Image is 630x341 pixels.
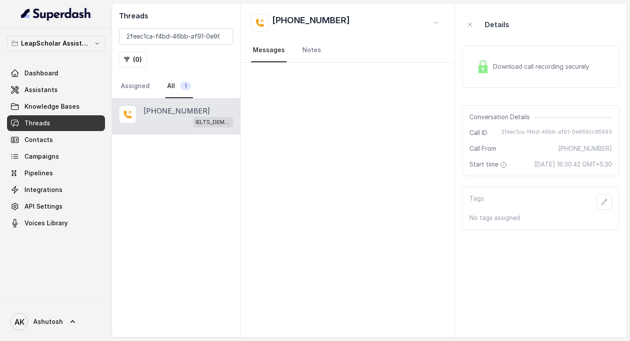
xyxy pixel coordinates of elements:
span: 1 [180,82,191,90]
p: LeapScholar Assistant [21,38,91,49]
p: IELTS_DEMO_gk (agent 1) [196,118,231,127]
text: AK [14,317,24,327]
p: Details [485,19,509,30]
span: Campaigns [24,152,59,161]
p: Tags [469,194,484,210]
a: Assistants [7,82,105,98]
span: Conversation Details [469,113,533,121]
nav: Tabs [251,39,444,62]
a: Assigned [119,75,151,98]
img: light.svg [21,7,91,21]
span: Knowledge Bases [24,102,80,111]
a: Integrations [7,182,105,198]
span: Assistants [24,85,58,94]
span: Voices Library [24,219,68,227]
span: Integrations [24,185,63,194]
span: [PHONE_NUMBER] [558,144,612,153]
span: API Settings [24,202,63,211]
span: Threads [24,119,50,128]
a: Messages [251,39,287,62]
a: Voices Library [7,215,105,231]
a: Ashutosh [7,309,105,334]
h2: [PHONE_NUMBER] [272,14,350,32]
span: Ashutosh [33,317,63,326]
p: [PHONE_NUMBER] [143,106,210,116]
a: Campaigns [7,149,105,164]
a: Dashboard [7,65,105,81]
span: Dashboard [24,69,58,78]
nav: Tabs [119,75,233,98]
input: Search by Call ID or Phone Number [119,28,233,45]
span: Call ID [469,128,487,137]
p: No tags assigned [469,213,612,222]
a: Pipelines [7,165,105,181]
button: LeapScholar Assistant [7,36,105,51]
span: [DATE] 16:30:42 GMT+5:30 [534,160,612,169]
span: Call From [469,144,496,153]
a: All1 [165,75,193,98]
a: Notes [301,39,323,62]
button: (0) [119,52,147,67]
span: Contacts [24,135,53,144]
span: Download call recording securely [493,62,593,71]
a: Knowledge Bases [7,99,105,114]
span: 2feec1ca-f4bd-46bb-af91-0e969cc95693 [501,128,612,137]
a: Contacts [7,132,105,148]
span: Start time [469,160,509,169]
span: Pipelines [24,169,53,178]
img: Lock Icon [476,60,490,73]
a: API Settings [7,199,105,214]
h2: Threads [119,11,233,21]
a: Threads [7,115,105,131]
